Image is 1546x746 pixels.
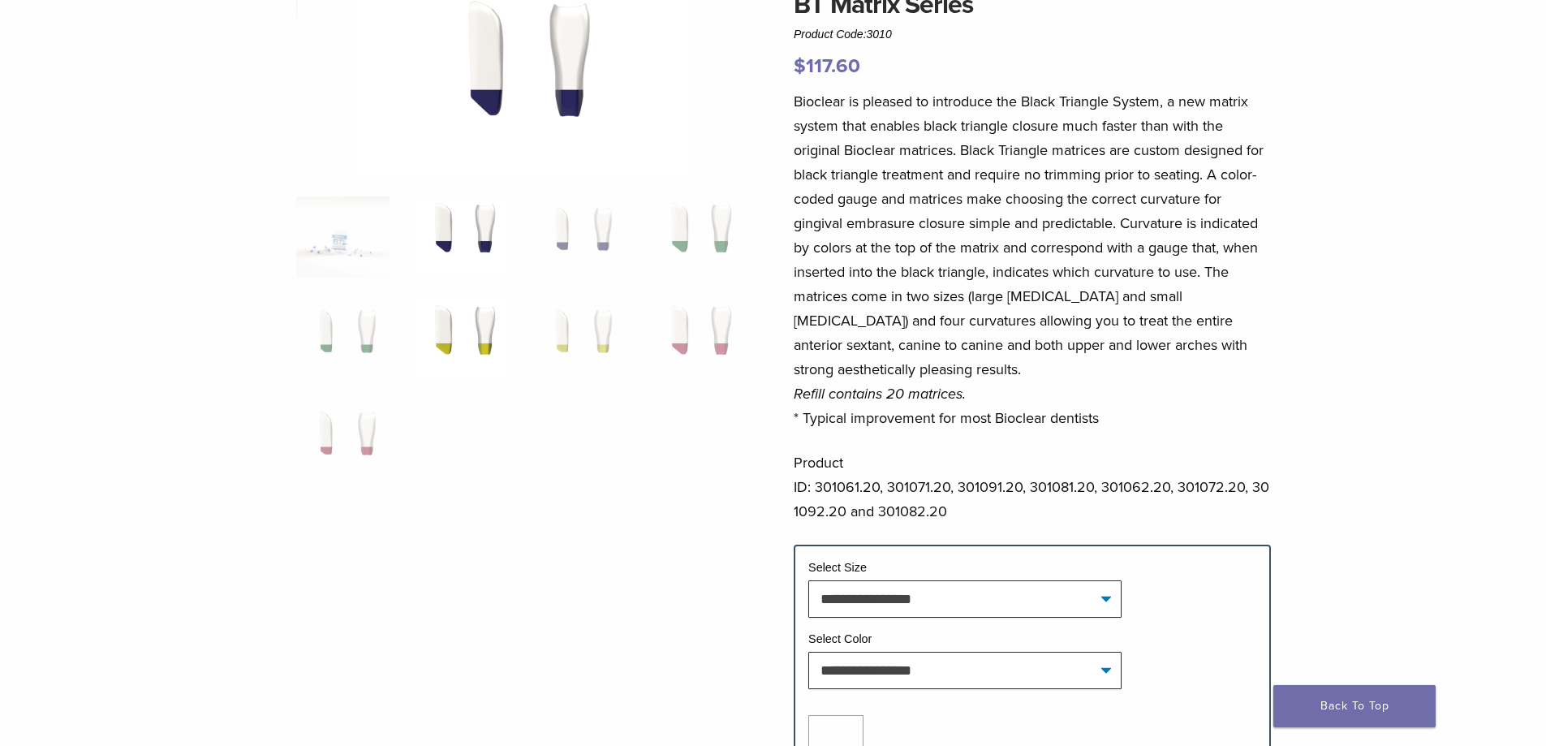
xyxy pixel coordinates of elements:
bdi: 117.60 [794,54,860,78]
p: Product ID: 301061.20, 301071.20, 301091.20, 301081.20, 301062.20, 301072.20, 301092.20 and 30108... [794,451,1271,524]
img: BT Matrix Series - Image 3 [532,196,626,278]
span: $ [794,54,806,78]
label: Select Color [808,632,872,645]
img: BT Matrix Series - Image 6 [414,299,507,380]
img: BT Matrix Series - Image 9 [296,401,390,482]
img: BT Matrix Series - Image 7 [532,299,626,380]
img: BT Matrix Series - Image 2 [414,196,507,278]
img: Anterior-Black-Triangle-Series-Matrices-324x324.jpg [296,196,390,278]
span: Product Code: [794,28,892,41]
label: Select Size [808,561,867,574]
span: 3010 [867,28,892,41]
img: BT Matrix Series - Image 8 [650,299,743,380]
a: Back To Top [1273,685,1436,727]
em: Refill contains 20 matrices. [794,385,966,403]
p: Bioclear is pleased to introduce the Black Triangle System, a new matrix system that enables blac... [794,89,1271,430]
img: BT Matrix Series - Image 5 [296,299,390,380]
img: BT Matrix Series - Image 4 [650,196,743,278]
